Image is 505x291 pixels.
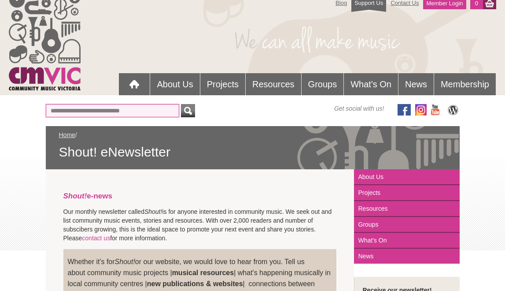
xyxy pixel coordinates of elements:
[63,192,87,200] em: Shout!
[354,185,460,201] a: Projects
[302,73,344,95] a: Groups
[172,269,234,276] strong: musical resources
[354,217,460,233] a: Groups
[415,104,427,116] img: icon-instagram.png
[246,73,301,95] a: Resources
[150,73,199,95] a: About Us
[398,73,434,95] a: News
[59,144,446,160] span: Shout! eNewsletter
[354,233,460,249] a: What's On
[63,207,336,242] p: Our monthly newsletter called is for anyone interested in community music. We seek out and list c...
[344,73,398,95] a: What's On
[434,73,496,95] a: Membership
[115,258,135,265] em: Shout!
[200,73,245,95] a: Projects
[59,131,75,138] a: Home
[354,249,460,264] a: News
[59,131,446,160] div: /
[446,104,460,116] img: CMVic Blog
[147,280,243,287] strong: new publications & websites
[334,104,384,113] span: Get social with us!
[354,169,460,185] a: About Us
[82,235,110,242] a: contact us
[144,208,162,215] em: Shout!
[63,192,112,200] a: Shout!e-news
[354,201,460,217] a: Resources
